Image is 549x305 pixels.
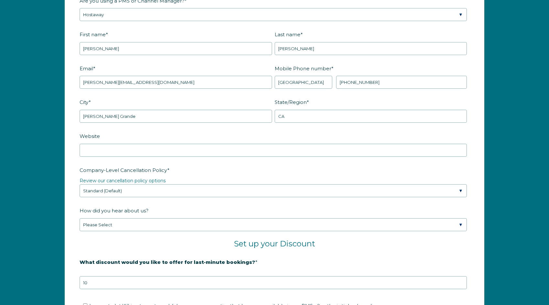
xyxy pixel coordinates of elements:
[80,63,93,73] span: Email
[80,165,167,175] span: Company-Level Cancellation Policy
[275,29,301,40] span: Last name
[234,239,315,248] span: Set up your Discount
[80,270,181,276] strong: 20% is recommended, minimum of 10%
[80,206,148,216] span: How did you hear about us?
[80,259,255,265] strong: What discount would you like to offer for last-minute bookings?
[80,97,89,107] span: City
[80,131,100,141] span: Website
[275,97,307,107] span: State/Region
[80,178,166,184] a: Review our cancellation policy options
[275,63,331,73] span: Mobile Phone number
[80,29,106,40] span: First name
